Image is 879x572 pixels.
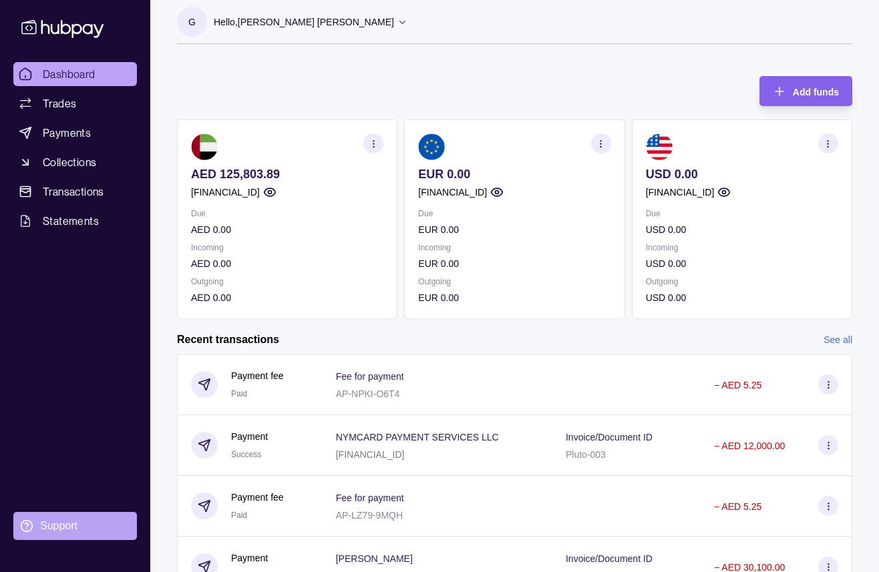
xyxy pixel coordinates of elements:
img: ae [191,133,218,160]
p: [PERSON_NAME] [336,553,413,564]
p: USD 0.00 [646,290,838,305]
p: AED 0.00 [191,256,383,271]
p: NYMCARD PAYMENT SERVICES LLC [336,432,499,443]
img: eu [418,133,445,160]
p: Due [418,206,610,221]
p: − AED 5.25 [714,501,761,512]
p: G [188,15,196,29]
span: Payments [43,125,91,141]
p: USD 0.00 [646,256,838,271]
p: Outgoing [646,274,838,289]
a: Dashboard [13,62,137,86]
span: Statements [43,213,99,229]
p: Due [646,206,838,221]
p: Due [191,206,383,221]
p: EUR 0.00 [418,256,610,271]
a: Statements [13,209,137,233]
p: AED 0.00 [191,222,383,237]
button: Add funds [759,76,852,106]
p: [FINANCIAL_ID] [191,185,260,200]
p: Fee for payment [336,371,404,382]
a: Transactions [13,180,137,204]
p: Invoice/Document ID [566,432,653,443]
p: USD 0.00 [646,167,838,182]
span: Success [231,450,261,459]
span: Collections [43,154,96,170]
div: Support [40,519,77,533]
a: Trades [13,91,137,115]
p: Payment [231,551,268,565]
a: Support [13,512,137,540]
a: See all [824,332,852,347]
p: − AED 12,000.00 [714,441,785,451]
span: Dashboard [43,66,96,82]
a: Payments [13,121,137,145]
p: Outgoing [191,274,383,289]
span: Transactions [43,184,104,200]
p: Pluto-003 [566,449,606,460]
p: Fee for payment [336,493,404,503]
p: [FINANCIAL_ID] [646,185,715,200]
h2: Recent transactions [177,332,279,347]
p: Incoming [191,240,383,255]
p: EUR 0.00 [418,222,610,237]
p: Invoice/Document ID [566,553,653,564]
span: Trades [43,95,76,111]
p: Payment [231,429,268,444]
span: Paid [231,511,247,520]
p: AED 125,803.89 [191,167,383,182]
p: USD 0.00 [646,222,838,237]
p: Outgoing [418,274,610,289]
p: Payment fee [231,490,284,505]
span: Paid [231,389,247,398]
p: EUR 0.00 [418,167,610,182]
p: Incoming [418,240,610,255]
p: [FINANCIAL_ID] [418,185,487,200]
p: Payment fee [231,368,284,383]
p: − AED 5.25 [714,380,761,390]
a: Collections [13,150,137,174]
p: Incoming [646,240,838,255]
p: [FINANCIAL_ID] [336,449,405,460]
p: EUR 0.00 [418,290,610,305]
p: AP-LZ79-9MQH [336,510,403,521]
p: AED 0.00 [191,290,383,305]
p: Hello, [PERSON_NAME] [PERSON_NAME] [214,15,394,29]
span: Add funds [793,87,839,97]
img: us [646,133,673,160]
p: AP-NPKI-O6T4 [336,388,400,399]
